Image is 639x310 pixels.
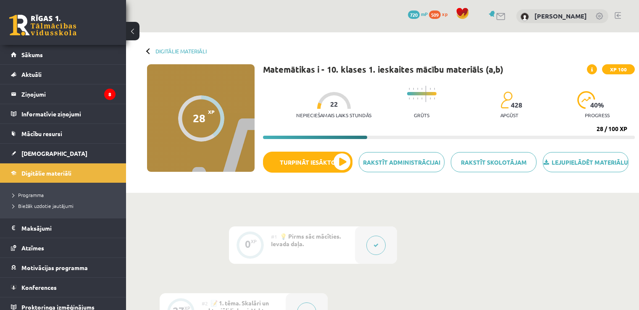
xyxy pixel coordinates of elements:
[11,218,116,238] a: Maksājumi
[417,97,418,100] img: icon-short-line-57e1e144782c952c97e751825c79c345078a6d821885a25fce030b3d8c18986b.svg
[414,112,429,118] p: Grūts
[434,88,435,90] img: icon-short-line-57e1e144782c952c97e751825c79c345078a6d821885a25fce030b3d8c18986b.svg
[11,124,116,143] a: Mācību resursi
[11,278,116,297] a: Konferences
[21,51,43,58] span: Sākums
[534,12,587,20] a: [PERSON_NAME]
[296,112,371,118] p: Nepieciešamais laiks stundās
[263,152,352,173] button: Turpināt iesākto
[521,13,529,21] img: Martins Safronovs
[543,152,628,172] a: Lejupielādēt materiālu
[271,233,277,240] span: #1
[21,71,42,78] span: Aktuāli
[417,88,418,90] img: icon-short-line-57e1e144782c952c97e751825c79c345078a6d821885a25fce030b3d8c18986b.svg
[330,100,338,108] span: 22
[11,45,116,64] a: Sākums
[104,89,116,100] i: 8
[11,104,116,123] a: Informatīvie ziņojumi
[202,300,208,307] span: #2
[429,11,441,19] span: 509
[590,101,605,109] span: 40 %
[245,240,251,248] div: 0
[251,239,257,244] div: XP
[11,238,116,257] a: Atzīmes
[11,65,116,84] a: Aktuāli
[13,191,118,199] a: Programma
[421,88,422,90] img: icon-short-line-57e1e144782c952c97e751825c79c345078a6d821885a25fce030b3d8c18986b.svg
[21,284,57,291] span: Konferences
[13,192,44,198] span: Programma
[577,91,595,109] img: icon-progress-161ccf0a02000e728c5f80fcf4c31c7af3da0e1684b2b1d7c360e028c24a22f1.svg
[271,232,341,247] span: 💡 Pirms sāc mācīties. Ievada daļa.
[21,244,44,252] span: Atzīmes
[500,112,518,118] p: apgūst
[413,97,414,100] img: icon-short-line-57e1e144782c952c97e751825c79c345078a6d821885a25fce030b3d8c18986b.svg
[585,112,610,118] p: progress
[429,11,452,17] a: 509 xp
[408,11,420,19] span: 720
[602,64,635,74] span: XP 100
[193,112,205,124] div: 28
[11,163,116,183] a: Digitālie materiāli
[13,202,74,209] span: Biežāk uzdotie jautājumi
[500,91,513,109] img: students-c634bb4e5e11cddfef0936a35e636f08e4e9abd3cc4e673bd6f9a4125e45ecb1.svg
[13,202,118,210] a: Biežāk uzdotie jautājumi
[421,11,428,17] span: mP
[21,264,88,271] span: Motivācijas programma
[359,152,444,172] a: Rakstīt administrācijai
[21,104,116,123] legend: Informatīvie ziņojumi
[208,109,215,115] span: XP
[408,11,428,17] a: 720 mP
[21,218,116,238] legend: Maksājumi
[451,152,536,172] a: Rakstīt skolotājam
[11,84,116,104] a: Ziņojumi8
[426,86,426,102] img: icon-long-line-d9ea69661e0d244f92f715978eff75569469978d946b2353a9bb055b3ed8787d.svg
[21,169,71,177] span: Digitālie materiāli
[11,258,116,277] a: Motivācijas programma
[21,150,87,157] span: [DEMOGRAPHIC_DATA]
[11,144,116,163] a: [DEMOGRAPHIC_DATA]
[155,48,207,54] a: Digitālie materiāli
[263,64,503,74] h1: Matemātikas i - 10. klases 1. ieskaites mācību materiāls (a,b)
[21,84,116,104] legend: Ziņojumi
[511,101,522,109] span: 428
[434,97,435,100] img: icon-short-line-57e1e144782c952c97e751825c79c345078a6d821885a25fce030b3d8c18986b.svg
[442,11,447,17] span: xp
[9,15,76,36] a: Rīgas 1. Tālmācības vidusskola
[421,97,422,100] img: icon-short-line-57e1e144782c952c97e751825c79c345078a6d821885a25fce030b3d8c18986b.svg
[413,88,414,90] img: icon-short-line-57e1e144782c952c97e751825c79c345078a6d821885a25fce030b3d8c18986b.svg
[21,130,62,137] span: Mācību resursi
